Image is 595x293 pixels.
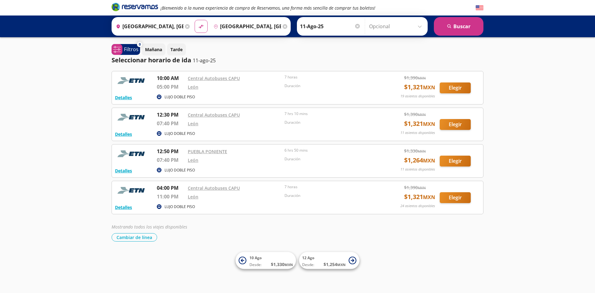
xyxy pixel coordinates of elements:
[404,184,426,191] span: $ 1,390
[193,57,216,64] p: 11-ago-25
[112,55,191,65] p: Seleccionar horario de ida
[404,148,426,154] span: $ 1,330
[142,43,165,55] button: Mañana
[188,149,227,154] a: PUEBLA PONIENTE
[188,121,198,127] a: León
[115,111,149,123] img: RESERVAMOS
[271,261,293,268] span: $ 1,330
[423,121,435,127] small: MXN
[400,130,435,135] p: 11 asientos disponibles
[115,131,132,137] button: Detalles
[188,185,240,191] a: Central Autobuses CAPU
[188,75,240,81] a: Central Autobuses CAPU
[115,74,149,87] img: RESERVAMOS
[440,119,471,130] button: Elegir
[284,193,378,198] p: Duración
[113,19,183,34] input: Buscar Origen
[423,157,435,164] small: MXN
[284,120,378,125] p: Duración
[404,156,435,165] span: $ 1,264
[112,44,140,55] button: 0Filtros
[167,43,186,55] button: Tarde
[249,262,262,268] span: Desde:
[165,94,195,100] p: LUJO DOBLE PISO
[115,184,149,197] img: RESERVAMOS
[284,74,378,80] p: 7 horas
[165,167,195,173] p: LUJO DOBLE PISO
[440,82,471,93] button: Elegir
[249,255,262,260] span: 10 Ago
[369,19,425,34] input: Opcional
[440,192,471,203] button: Elegir
[157,83,185,91] p: 05:00 PM
[423,84,435,91] small: MXN
[188,157,198,163] a: León
[170,46,183,53] p: Tarde
[337,262,346,267] small: MXN
[115,167,132,174] button: Detalles
[284,156,378,162] p: Duración
[145,46,162,53] p: Mañana
[434,17,483,36] button: Buscar
[188,112,240,118] a: Central Autobuses CAPU
[188,194,198,200] a: León
[161,5,375,11] em: ¡Bienvenido a la nueva experiencia de compra de Reservamos, una forma más sencilla de comprar tus...
[400,94,435,99] p: 19 asientos disponibles
[284,111,378,117] p: 7 hrs 10 mins
[112,224,187,230] em: Mostrando todos los viajes disponibles
[284,262,293,267] small: MXN
[299,252,359,269] button: 12 AgoDesde:$1,254MXN
[404,82,435,92] span: $ 1,321
[115,148,149,160] img: RESERVAMOS
[404,111,426,118] span: $ 1,390
[423,194,435,201] small: MXN
[302,262,314,268] span: Desde:
[404,119,435,128] span: $ 1,321
[476,4,483,12] button: English
[157,193,185,200] p: 11:00 PM
[112,2,158,11] i: Brand Logo
[236,252,296,269] button: 10 AgoDesde:$1,330MXN
[400,167,435,172] p: 11 asientos disponibles
[112,233,157,242] button: Cambiar de línea
[418,149,426,153] small: MXN
[157,120,185,127] p: 07:40 PM
[139,42,141,47] span: 0
[157,111,185,118] p: 12:30 PM
[115,204,132,211] button: Detalles
[404,74,426,81] span: $ 1,390
[115,94,132,101] button: Detalles
[418,76,426,80] small: MXN
[157,184,185,192] p: 04:00 PM
[165,204,195,210] p: LUJO DOBLE PISO
[284,148,378,153] p: 6 hrs 50 mins
[418,185,426,190] small: MXN
[188,84,198,90] a: León
[440,156,471,166] button: Elegir
[284,184,378,190] p: 7 horas
[112,2,158,13] a: Brand Logo
[404,192,435,202] span: $ 1,321
[300,19,361,34] input: Elegir Fecha
[324,261,346,268] span: $ 1,254
[211,19,281,34] input: Buscar Destino
[157,74,185,82] p: 10:00 AM
[418,112,426,117] small: MXN
[124,46,139,53] p: Filtros
[400,203,435,209] p: 24 asientos disponibles
[157,156,185,164] p: 07:40 PM
[284,83,378,89] p: Duración
[302,255,314,260] span: 12 Ago
[165,131,195,136] p: LUJO DOBLE PISO
[157,148,185,155] p: 12:50 PM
